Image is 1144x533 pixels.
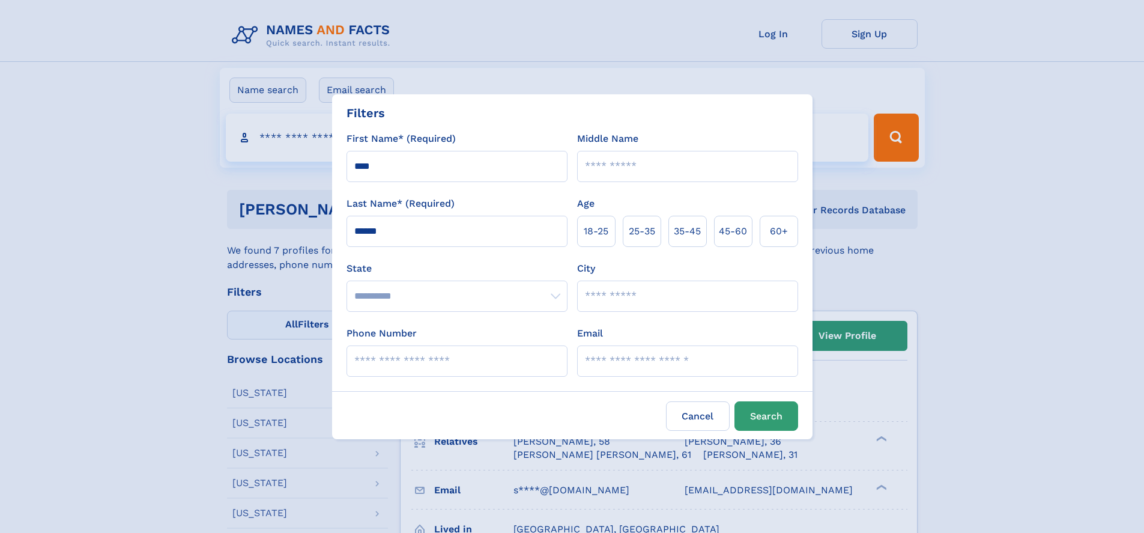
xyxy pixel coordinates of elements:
span: 25‑35 [629,224,655,239]
label: State [347,261,567,276]
div: Filters [347,104,385,122]
label: Middle Name [577,132,638,146]
label: Email [577,326,603,341]
button: Search [734,401,798,431]
span: 60+ [770,224,788,239]
span: 35‑45 [674,224,701,239]
span: 18‑25 [584,224,608,239]
label: First Name* (Required) [347,132,456,146]
label: Cancel [666,401,730,431]
label: Last Name* (Required) [347,196,455,211]
label: City [577,261,595,276]
label: Age [577,196,595,211]
label: Phone Number [347,326,417,341]
span: 45‑60 [719,224,747,239]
